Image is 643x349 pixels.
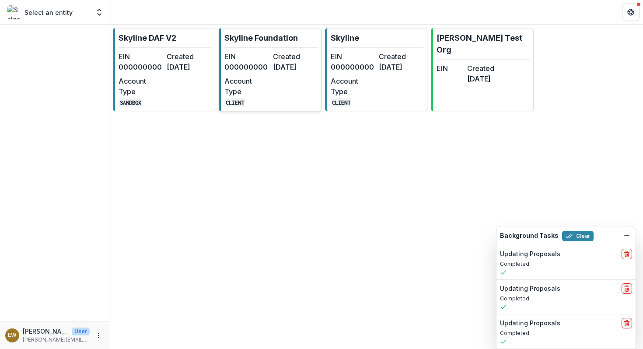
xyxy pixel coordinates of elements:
button: Get Help [622,4,640,21]
dd: [DATE] [167,62,211,72]
p: Completed [500,295,632,303]
dt: Created [273,51,318,62]
dd: [DATE] [273,62,318,72]
p: Skyline DAF V2 [119,32,176,44]
button: delete [622,249,632,259]
p: Skyline [331,32,359,44]
a: [PERSON_NAME] Test OrgEINCreated[DATE] [431,28,533,111]
img: Select an entity [7,5,21,19]
button: delete [622,283,632,294]
button: More [93,330,104,341]
button: delete [622,318,632,328]
p: [PERSON_NAME][EMAIL_ADDRESS][DOMAIN_NAME] [23,336,90,344]
dt: EIN [331,51,375,62]
dt: Account Type [119,76,163,97]
code: CLIENT [331,98,352,107]
button: Dismiss [622,230,632,241]
p: User [72,328,90,335]
code: SANDBOX [119,98,143,107]
p: Completed [500,329,632,337]
dt: EIN [224,51,269,62]
p: Completed [500,260,632,268]
p: Select an entity [24,8,73,17]
dd: [DATE] [467,74,494,84]
dd: 000000000 [331,62,375,72]
dd: 000000000 [224,62,269,72]
dt: Created [167,51,211,62]
p: Skyline Foundation [224,32,298,44]
p: [PERSON_NAME] Test Org [437,32,529,56]
dt: Created [467,63,494,74]
dd: 000000000 [119,62,163,72]
div: Eddie Whitfield [8,332,17,338]
code: CLIENT [224,98,245,107]
h2: Background Tasks [500,232,559,240]
button: Open entity switcher [93,4,105,21]
dt: EIN [437,63,464,74]
h2: Updating Proposals [500,320,560,327]
dt: Created [379,51,423,62]
dt: EIN [119,51,163,62]
dd: [DATE] [379,62,423,72]
dt: Account Type [224,76,269,97]
h2: Updating Proposals [500,250,560,258]
dt: Account Type [331,76,375,97]
a: SkylineEIN000000000Created[DATE]Account TypeCLIENT [325,28,427,111]
p: [PERSON_NAME] [23,327,68,336]
a: Skyline DAF V2EIN000000000Created[DATE]Account TypeSANDBOX [113,28,215,111]
h2: Updating Proposals [500,285,560,293]
a: Skyline FoundationEIN000000000Created[DATE]Account TypeCLIENT [219,28,321,111]
button: Clear [562,231,594,241]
